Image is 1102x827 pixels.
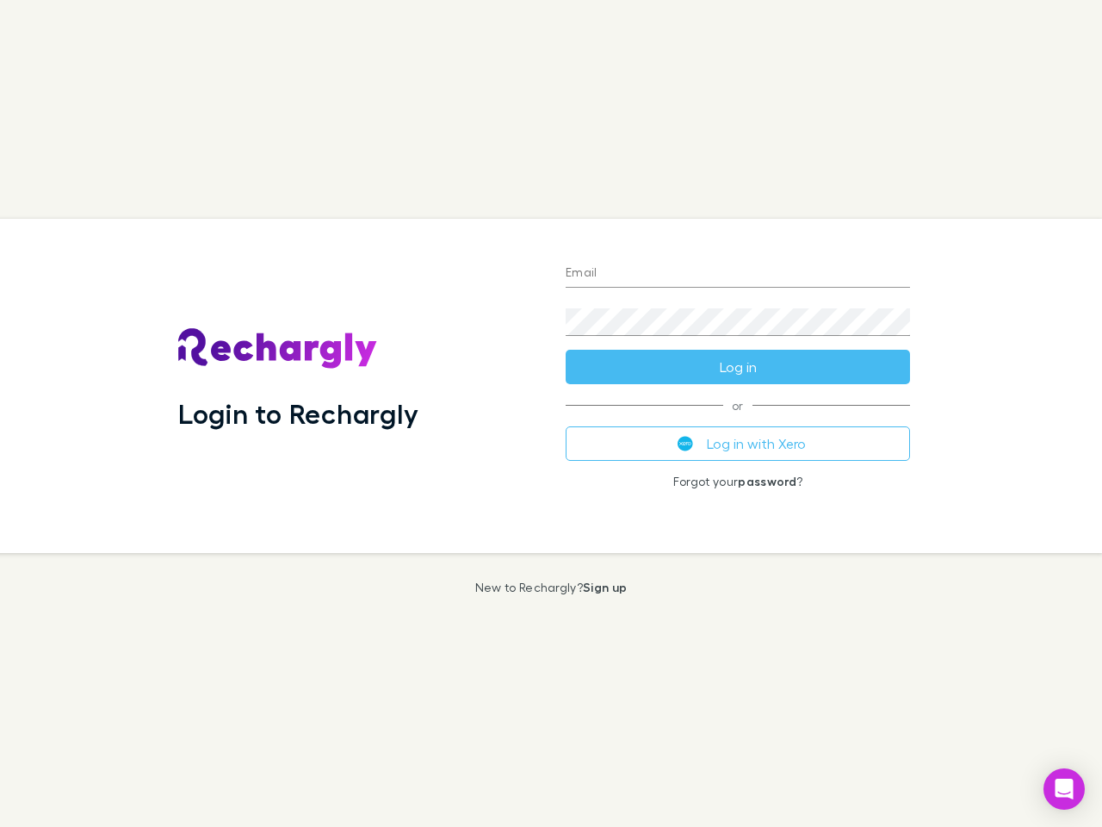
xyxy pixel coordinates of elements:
p: New to Rechargly? [475,581,628,594]
button: Log in [566,350,910,384]
p: Forgot your ? [566,475,910,488]
img: Xero's logo [678,436,693,451]
button: Log in with Xero [566,426,910,461]
img: Rechargly's Logo [178,328,378,370]
div: Open Intercom Messenger [1043,768,1085,810]
span: or [566,405,910,406]
a: Sign up [583,580,627,594]
a: password [738,474,796,488]
h1: Login to Rechargly [178,397,418,430]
